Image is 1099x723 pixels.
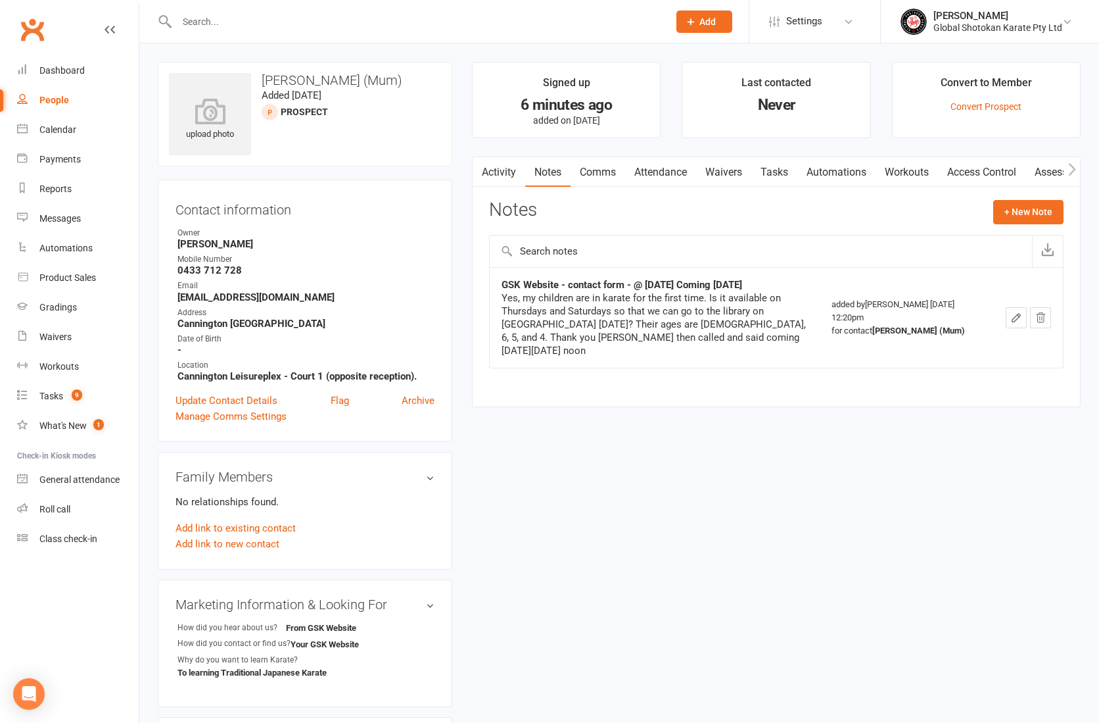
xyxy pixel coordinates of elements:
[39,243,93,253] div: Automations
[39,272,96,283] div: Product Sales
[489,200,537,224] h3: Notes
[177,668,327,678] strong: To learning Traditional Japanese Karate
[177,637,291,650] div: How did you contact or find us?
[39,65,85,76] div: Dashboard
[17,465,139,495] a: General attendance kiosk mode
[696,157,751,187] a: Waivers
[17,174,139,204] a: Reports
[17,524,139,554] a: Class kiosk mode
[175,470,434,484] h3: Family Members
[177,264,434,276] strong: 0433 712 728
[933,10,1062,22] div: [PERSON_NAME]
[950,101,1021,112] a: Convert Prospect
[39,420,87,431] div: What's New
[16,13,49,46] a: Clubworx
[694,98,858,112] div: Never
[175,197,434,217] h3: Contact information
[17,293,139,322] a: Gradings
[286,623,362,633] strong: From GSK Website
[177,359,434,372] div: Location
[17,56,139,86] a: Dashboard
[473,157,525,187] a: Activity
[502,279,742,291] strong: GSK Website - contact form - @ [DATE] Coming [DATE]
[17,495,139,524] a: Roll call
[490,236,1032,267] input: Search notes
[933,22,1062,34] div: Global Shotokan Karate Pty Ltd
[177,238,434,250] strong: [PERSON_NAME]
[39,534,97,544] div: Class check-in
[39,184,72,194] div: Reports
[169,73,441,87] h3: [PERSON_NAME] (Mum)
[177,344,434,356] strong: -
[175,393,277,409] a: Update Contact Details
[177,291,434,303] strong: [EMAIL_ADDRESS][DOMAIN_NAME]
[571,157,625,187] a: Comms
[17,204,139,234] a: Messages
[625,157,696,187] a: Attendance
[72,389,82,401] span: 9
[484,115,648,126] p: added on [DATE]
[502,291,808,357] div: Yes, my children are in karate for the first time. Is it available on Thursdays and Saturdays so ...
[175,597,434,612] h3: Marketing Information & Looking For
[39,361,79,372] div: Workouts
[39,504,70,514] div: Roll call
[872,326,965,336] strong: [PERSON_NAME] (Mum)
[262,89,321,101] time: Added [DATE]
[281,107,328,117] snap: prospect
[93,419,104,430] span: 1
[175,494,434,510] p: No relationships found.
[876,157,938,187] a: Workouts
[17,411,139,441] a: What's New1
[17,263,139,293] a: Product Sales
[177,370,434,382] strong: Cannington Leisureplex - Court 1 (opposite reception).
[941,74,1032,98] div: Convert to Member
[175,520,296,536] a: Add link to existing contact
[177,622,286,634] div: How did you hear about us?
[39,302,77,312] div: Gradings
[17,145,139,174] a: Payments
[291,639,366,649] strong: Your GSK Website
[175,409,287,424] a: Manage Comms Settings
[17,86,139,115] a: People
[39,213,81,224] div: Messages
[177,280,434,292] div: Email
[39,95,69,105] div: People
[39,332,72,342] div: Waivers
[17,115,139,145] a: Calendar
[484,98,648,112] div: 6 minutes ago
[175,536,279,552] a: Add link to new contact
[177,227,434,239] div: Owner
[900,9,927,35] img: thumb_image1750234934.png
[676,11,732,33] button: Add
[402,393,434,409] a: Archive
[831,298,982,337] div: added by [PERSON_NAME] [DATE] 12:20pm
[786,7,822,36] span: Settings
[525,157,571,187] a: Notes
[543,74,590,98] div: Signed up
[177,654,298,666] div: Why do you want to learn Karate?
[17,322,139,352] a: Waivers
[17,382,139,411] a: Tasks 9
[177,333,434,345] div: Date of Birth
[831,324,982,337] div: for contact
[177,307,434,319] div: Address
[39,474,120,485] div: General attendance
[699,16,716,27] span: Add
[17,234,139,263] a: Automations
[169,98,251,141] div: upload photo
[39,124,76,135] div: Calendar
[993,200,1064,224] button: + New Note
[741,74,811,98] div: Last contacted
[17,352,139,382] a: Workouts
[13,678,45,710] div: Open Intercom Messenger
[39,154,81,164] div: Payments
[39,391,63,401] div: Tasks
[177,253,434,266] div: Mobile Number
[751,157,797,187] a: Tasks
[938,157,1025,187] a: Access Control
[173,12,659,31] input: Search...
[177,318,434,330] strong: Cannington [GEOGRAPHIC_DATA]
[331,393,349,409] a: Flag
[797,157,876,187] a: Automations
